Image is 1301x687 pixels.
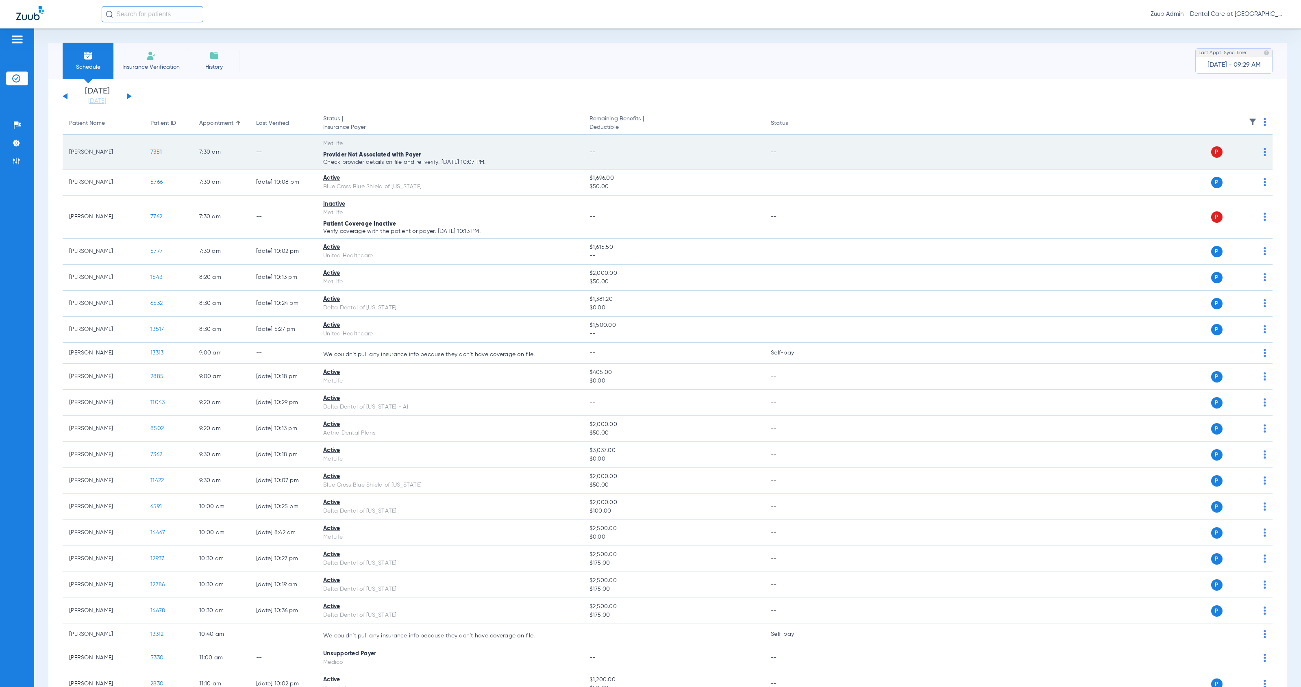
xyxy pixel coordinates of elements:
[1211,605,1223,617] span: P
[193,239,250,265] td: 7:30 AM
[193,317,250,343] td: 8:30 AM
[1249,118,1257,126] img: filter.svg
[1211,501,1223,513] span: P
[764,291,819,317] td: --
[150,179,163,185] span: 5766
[16,6,44,20] img: Zuub Logo
[323,159,577,165] p: Check provider details on file and re-verify. [DATE] 10:07 PM.
[764,624,819,645] td: Self-pay
[1211,475,1223,487] span: P
[764,572,819,598] td: --
[1211,449,1223,461] span: P
[323,524,577,533] div: Active
[590,183,758,191] span: $50.00
[590,498,758,507] span: $2,000.00
[150,149,162,155] span: 7351
[590,472,758,481] span: $2,000.00
[1264,349,1266,357] img: group-dot-blue.svg
[63,416,144,442] td: [PERSON_NAME]
[1211,177,1223,188] span: P
[150,478,164,483] span: 11422
[1264,580,1266,589] img: group-dot-blue.svg
[590,550,758,559] span: $2,500.00
[590,350,596,356] span: --
[764,645,819,671] td: --
[1264,607,1266,615] img: group-dot-blue.svg
[1264,148,1266,156] img: group-dot-blue.svg
[63,343,144,364] td: [PERSON_NAME]
[1264,476,1266,485] img: group-dot-blue.svg
[150,681,163,687] span: 2830
[193,546,250,572] td: 10:30 AM
[250,265,317,291] td: [DATE] 10:13 PM
[323,633,577,639] p: We couldn’t pull any insurance info because they don’t have coverage on file.
[1264,247,1266,255] img: group-dot-blue.svg
[193,572,250,598] td: 10:30 AM
[317,112,583,135] th: Status |
[1264,372,1266,380] img: group-dot-blue.svg
[120,63,183,71] span: Insurance Verification
[764,520,819,546] td: --
[1264,528,1266,537] img: group-dot-blue.svg
[323,243,577,252] div: Active
[590,321,758,330] span: $1,500.00
[590,174,758,183] span: $1,696.00
[323,209,577,217] div: MetLife
[150,300,163,306] span: 6532
[323,377,577,385] div: MetLife
[63,442,144,468] td: [PERSON_NAME]
[323,429,577,437] div: Aetna Dental Plans
[63,598,144,624] td: [PERSON_NAME]
[1264,654,1266,662] img: group-dot-blue.svg
[764,317,819,343] td: --
[69,119,105,128] div: Patient Name
[63,317,144,343] td: [PERSON_NAME]
[590,243,758,252] span: $1,615.50
[193,390,250,416] td: 9:20 AM
[193,196,250,239] td: 7:30 AM
[73,87,122,105] li: [DATE]
[250,598,317,624] td: [DATE] 10:36 PM
[193,364,250,390] td: 9:00 AM
[1211,371,1223,383] span: P
[193,468,250,494] td: 9:30 AM
[63,494,144,520] td: [PERSON_NAME]
[764,112,819,135] th: Status
[764,364,819,390] td: --
[63,546,144,572] td: [PERSON_NAME]
[323,200,577,209] div: Inactive
[209,51,219,61] img: History
[590,269,758,278] span: $2,000.00
[590,252,758,260] span: --
[590,123,758,132] span: Deductible
[1264,554,1266,563] img: group-dot-blue.svg
[63,520,144,546] td: [PERSON_NAME]
[590,377,758,385] span: $0.00
[590,278,758,286] span: $50.00
[590,631,596,637] span: --
[1264,50,1269,56] img: last sync help info
[1264,630,1266,638] img: group-dot-blue.svg
[323,658,577,667] div: Medico
[1211,397,1223,409] span: P
[323,472,577,481] div: Active
[323,368,577,377] div: Active
[323,550,577,559] div: Active
[323,585,577,594] div: Delta Dental of [US_STATE]
[764,494,819,520] td: --
[150,631,163,637] span: 13312
[193,442,250,468] td: 9:30 AM
[590,304,758,312] span: $0.00
[323,221,396,227] span: Patient Coverage Inactive
[323,152,421,158] span: Provider Not Associated with Payer
[323,174,577,183] div: Active
[1264,273,1266,281] img: group-dot-blue.svg
[590,368,758,377] span: $405.00
[323,611,577,620] div: Delta Dental of [US_STATE]
[250,572,317,598] td: [DATE] 10:19 AM
[323,228,577,234] p: Verify coverage with the patient or payer. [DATE] 10:13 PM.
[323,403,577,411] div: Delta Dental of [US_STATE] - AI
[1211,527,1223,539] span: P
[250,416,317,442] td: [DATE] 10:13 PM
[195,63,233,71] span: History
